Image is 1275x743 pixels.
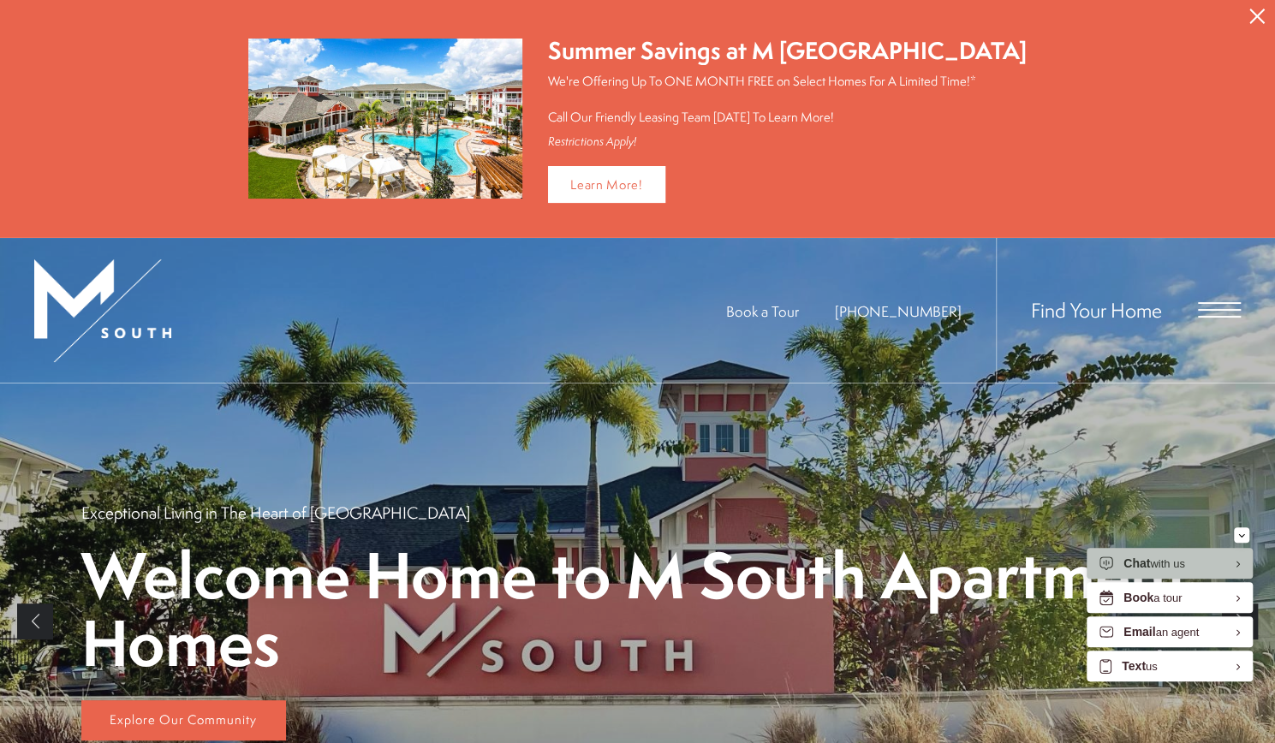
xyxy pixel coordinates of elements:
img: Summer Savings at M South Apartments [248,39,522,199]
button: Open Menu [1198,302,1241,318]
img: MSouth [34,259,171,362]
a: Explore Our Community [81,700,286,741]
span: Explore Our Community [110,710,257,728]
p: We're Offering Up To ONE MONTH FREE on Select Homes For A Limited Time!* Call Our Friendly Leasin... [548,72,1027,126]
p: Welcome Home to M South Apartment Homes [81,541,1195,676]
div: Restrictions Apply! [548,134,1027,149]
a: Book a Tour [726,301,799,321]
span: [PHONE_NUMBER] [835,301,962,321]
p: Exceptional Living in The Heart of [GEOGRAPHIC_DATA] [81,502,470,524]
a: Learn More! [548,166,665,203]
div: Summer Savings at M [GEOGRAPHIC_DATA] [548,34,1027,68]
a: Previous [17,603,53,639]
a: Call Us at 813-570-8014 [835,301,962,321]
a: Find Your Home [1031,296,1162,324]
